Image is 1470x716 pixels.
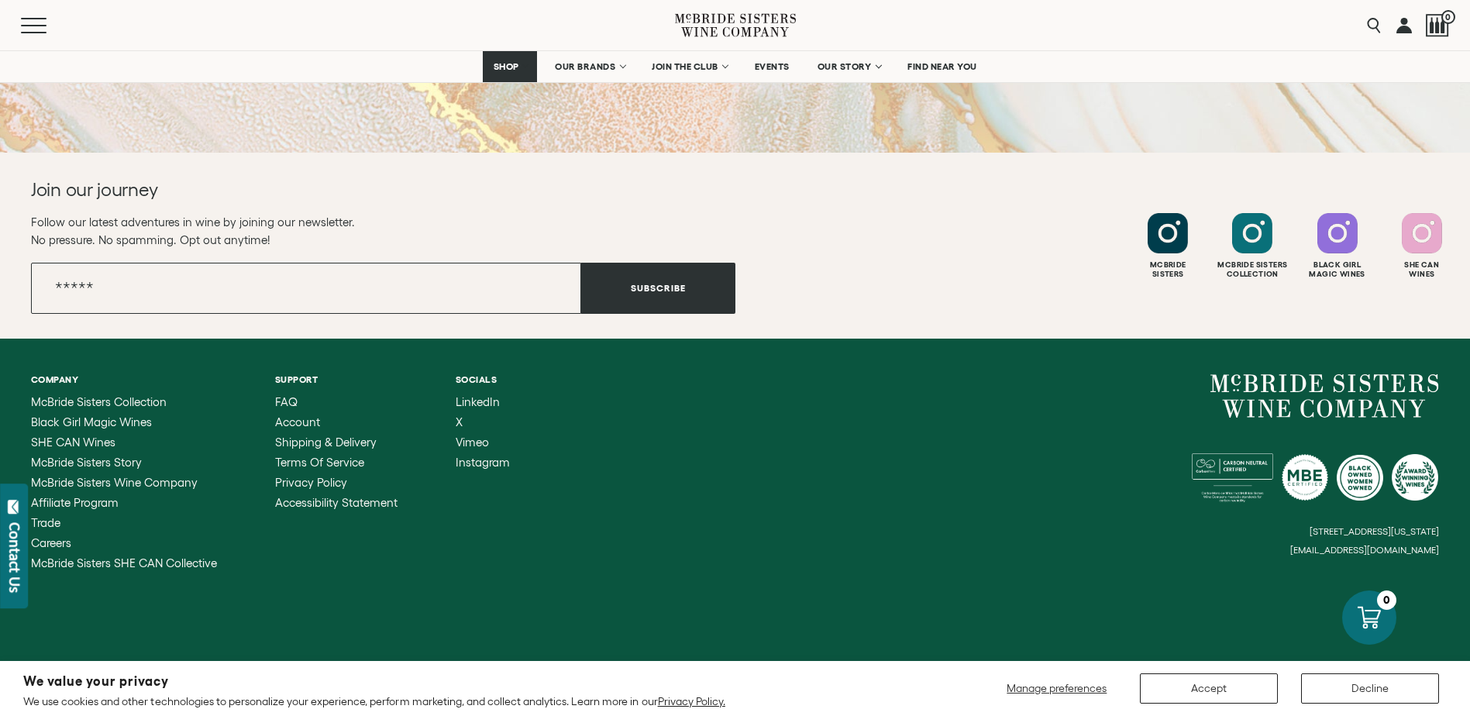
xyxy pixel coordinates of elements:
[31,177,665,202] h2: Join our journey
[23,675,725,688] h2: We value your privacy
[31,395,167,408] span: McBride Sisters Collection
[31,557,217,570] a: McBride Sisters SHE CAN Collective
[31,416,217,429] a: Black Girl Magic Wines
[493,61,519,72] span: SHOP
[1382,213,1462,279] a: Follow SHE CAN Wines on Instagram She CanWines
[275,416,398,429] a: Account
[31,456,217,469] a: McBride Sisters Story
[818,61,872,72] span: OUR STORY
[31,436,217,449] a: SHE CAN Wines
[275,456,364,469] span: Terms of Service
[456,435,489,449] span: Vimeo
[1310,526,1439,536] small: [STREET_ADDRESS][US_STATE]
[1127,213,1208,279] a: Follow McBride Sisters on Instagram McbrideSisters
[31,497,217,509] a: Affiliate Program
[456,436,510,449] a: Vimeo
[897,51,987,82] a: FIND NEAR YOU
[581,263,735,314] button: Subscribe
[1297,260,1378,279] div: Black Girl Magic Wines
[21,18,77,33] button: Mobile Menu Trigger
[31,517,217,529] a: Trade
[275,456,398,469] a: Terms of Service
[642,51,737,82] a: JOIN THE CLUB
[31,435,115,449] span: SHE CAN Wines
[555,61,615,72] span: OUR BRANDS
[275,496,398,509] span: Accessibility Statement
[907,61,977,72] span: FIND NEAR YOU
[31,415,152,429] span: Black Girl Magic Wines
[658,695,725,707] a: Privacy Policy.
[31,536,71,549] span: Careers
[1377,590,1396,610] div: 0
[275,476,347,489] span: Privacy Policy
[275,415,320,429] span: Account
[997,673,1117,704] button: Manage preferences
[1212,260,1293,279] div: Mcbride Sisters Collection
[31,476,198,489] span: McBride Sisters Wine Company
[545,51,634,82] a: OUR BRANDS
[31,456,142,469] span: McBride Sisters Story
[31,396,217,408] a: McBride Sisters Collection
[7,522,22,593] div: Contact Us
[483,51,537,82] a: SHOP
[23,694,725,708] p: We use cookies and other technologies to personalize your experience, perform marketing, and coll...
[31,496,119,509] span: Affiliate Program
[31,537,217,549] a: Careers
[275,396,398,408] a: FAQ
[1290,545,1439,556] small: [EMAIL_ADDRESS][DOMAIN_NAME]
[456,456,510,469] a: Instagram
[807,51,890,82] a: OUR STORY
[1140,673,1278,704] button: Accept
[456,396,510,408] a: LinkedIn
[275,436,398,449] a: Shipping & Delivery
[1441,10,1455,24] span: 0
[275,435,377,449] span: Shipping & Delivery
[745,51,800,82] a: EVENTS
[1301,673,1439,704] button: Decline
[31,516,60,529] span: Trade
[456,395,500,408] span: LinkedIn
[1127,260,1208,279] div: Mcbride Sisters
[1297,213,1378,279] a: Follow Black Girl Magic Wines on Instagram Black GirlMagic Wines
[31,213,735,249] p: Follow our latest adventures in wine by joining our newsletter. No pressure. No spamming. Opt out...
[456,416,510,429] a: X
[31,263,581,314] input: Email
[456,415,463,429] span: X
[275,395,298,408] span: FAQ
[275,477,398,489] a: Privacy Policy
[1007,682,1107,694] span: Manage preferences
[652,61,718,72] span: JOIN THE CLUB
[275,497,398,509] a: Accessibility Statement
[1382,260,1462,279] div: She Can Wines
[755,61,790,72] span: EVENTS
[31,477,217,489] a: McBride Sisters Wine Company
[1212,213,1293,279] a: Follow McBride Sisters Collection on Instagram Mcbride SistersCollection
[1210,374,1439,418] a: McBride Sisters Wine Company
[456,456,510,469] span: Instagram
